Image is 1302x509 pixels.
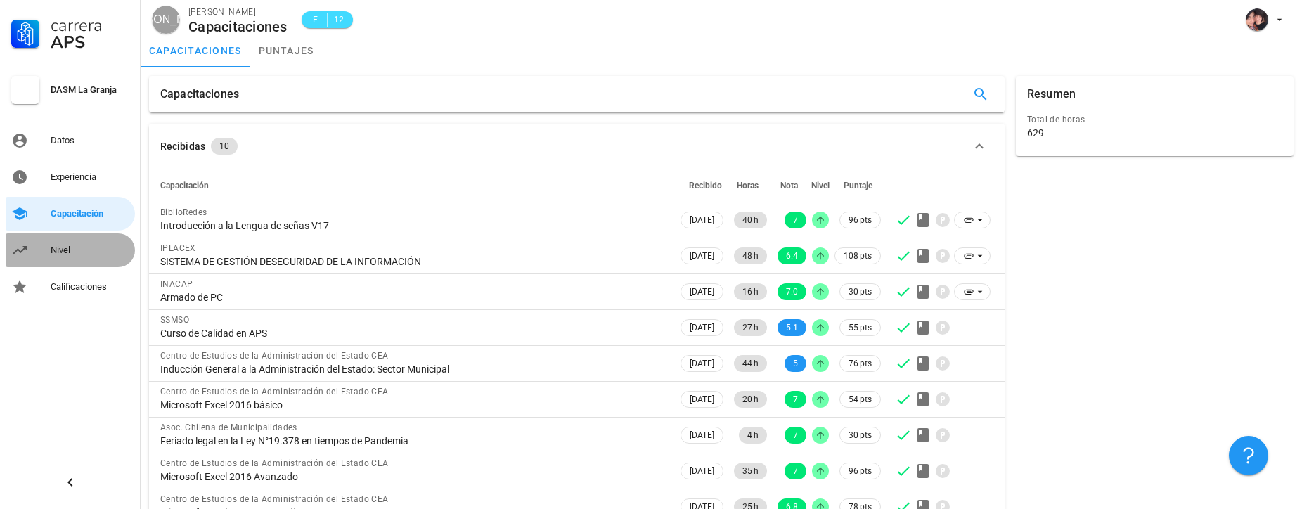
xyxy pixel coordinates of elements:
div: Capacitaciones [188,19,288,34]
div: Armado de PC [160,291,666,304]
span: [DATE] [690,463,714,479]
a: capacitaciones [141,34,250,67]
span: 4 h [747,427,759,444]
span: 5 [793,355,798,372]
th: Nivel [809,169,832,202]
span: 5.1 [786,319,798,336]
div: avatar [152,6,180,34]
div: Introducción a la Lengua de señas V17 [160,219,666,232]
div: APS [51,34,129,51]
span: 27 h [742,319,759,336]
span: 54 pts [849,392,872,406]
th: Recibido [678,169,726,202]
span: Nivel [811,181,830,191]
span: [DATE] [690,392,714,407]
th: Puntaje [832,169,884,202]
a: puntajes [250,34,323,67]
th: Nota [770,169,809,202]
span: 40 h [742,212,759,228]
a: Calificaciones [6,270,135,304]
span: 7.0 [786,283,798,300]
span: 7 [793,391,798,408]
span: Recibido [689,181,722,191]
th: Capacitación [149,169,678,202]
span: [DATE] [690,284,714,299]
a: Experiencia [6,160,135,194]
span: 7 [793,427,798,444]
div: DASM La Granja [51,84,129,96]
div: Calificaciones [51,281,129,292]
span: Nota [780,181,798,191]
span: 96 pts [849,464,872,478]
div: avatar [1246,8,1268,31]
span: Centro de Estudios de la Administración del Estado CEA [160,351,389,361]
a: Nivel [6,233,135,267]
span: SSMSO [160,315,189,325]
th: Horas [726,169,770,202]
div: SISTEMA DE GESTIÓN DESEGURIDAD DE LA INFORMACIÓN [160,255,666,268]
div: Microsoft Excel 2016 básico [160,399,666,411]
span: 96 pts [849,213,872,227]
span: 7 [793,212,798,228]
span: [DATE] [690,427,714,443]
span: 6.4 [786,247,798,264]
div: Resumen [1027,76,1076,112]
span: Asoc. Chilena de Municipalidades [160,423,297,432]
span: [DATE] [690,248,714,264]
div: Experiencia [51,172,129,183]
div: Capacitación [51,208,129,219]
span: 7 [793,463,798,479]
div: Curso de Calidad en APS [160,327,666,340]
span: [DATE] [690,320,714,335]
div: Total de horas [1027,112,1282,127]
span: [PERSON_NAME] [120,6,212,34]
span: 44 h [742,355,759,372]
span: 55 pts [849,321,872,335]
span: 10 [219,138,229,155]
span: 35 h [742,463,759,479]
span: 48 h [742,247,759,264]
a: Datos [6,124,135,157]
span: 76 pts [849,356,872,371]
span: Capacitación [160,181,209,191]
span: INACAP [160,279,193,289]
span: IPLACEX [160,243,196,253]
span: 30 pts [849,285,872,299]
a: Capacitación [6,197,135,231]
span: 30 pts [849,428,872,442]
span: 108 pts [844,249,872,263]
div: Feriado legal en la Ley N°19.378 en tiempos de Pandemia [160,434,666,447]
div: Datos [51,135,129,146]
div: [PERSON_NAME] [188,5,288,19]
button: Recibidas 10 [149,124,1005,169]
div: Recibidas [160,138,205,154]
span: Centro de Estudios de la Administración del Estado CEA [160,387,389,397]
div: 629 [1027,127,1044,139]
span: Centro de Estudios de la Administración del Estado CEA [160,494,389,504]
span: 16 h [742,283,759,300]
div: Inducción General a la Administración del Estado: Sector Municipal [160,363,666,375]
div: Nivel [51,245,129,256]
span: 12 [333,13,344,27]
span: Horas [737,181,759,191]
div: Capacitaciones [160,76,239,112]
span: [DATE] [690,212,714,228]
div: Carrera [51,17,129,34]
span: Puntaje [844,181,872,191]
span: Centro de Estudios de la Administración del Estado CEA [160,458,389,468]
span: [DATE] [690,356,714,371]
span: BiblioRedes [160,207,207,217]
span: 20 h [742,391,759,408]
div: Microsoft Excel 2016 Avanzado [160,470,666,483]
span: E [310,13,321,27]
